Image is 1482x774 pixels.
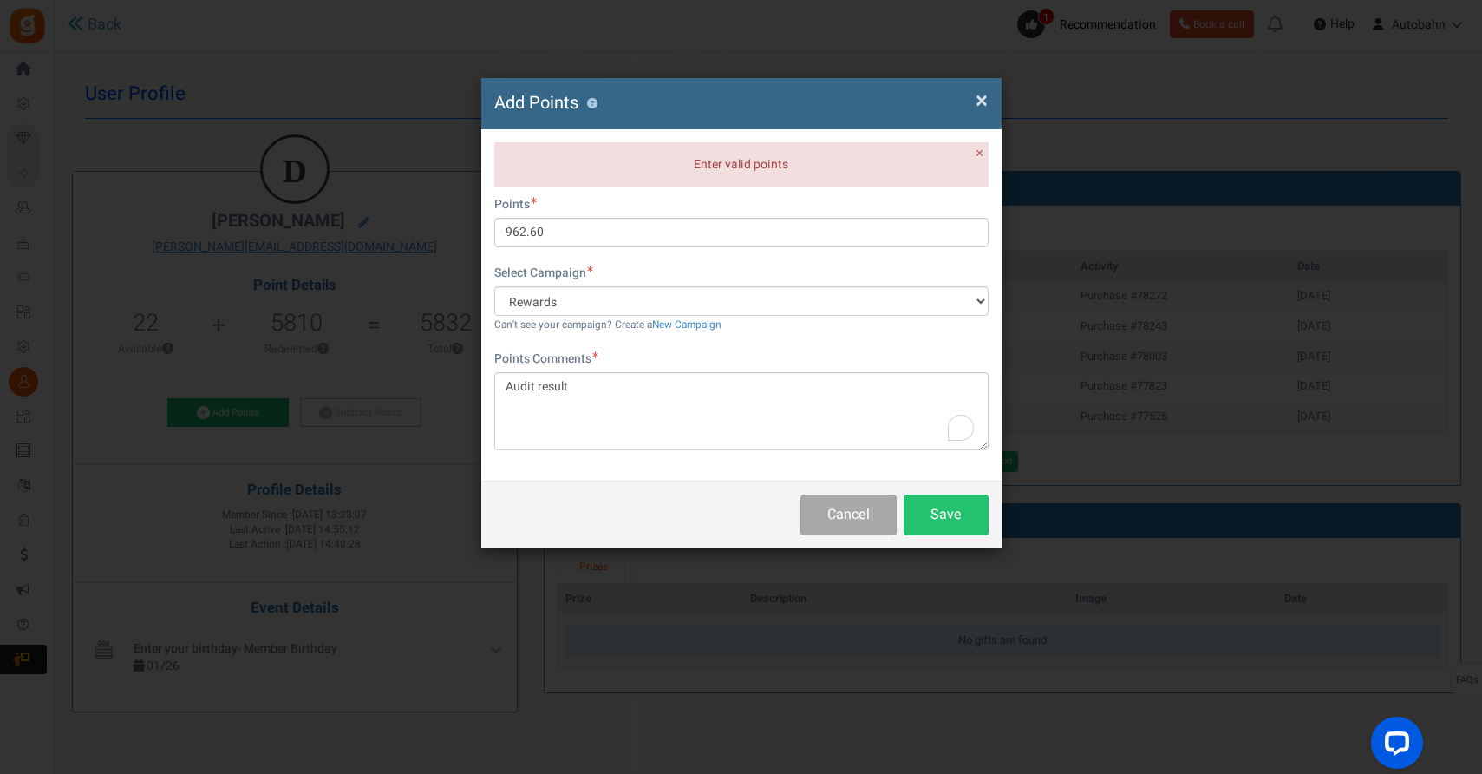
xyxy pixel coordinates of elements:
[976,84,988,117] span: ×
[587,98,598,109] button: ?
[904,495,989,535] button: Save
[494,351,598,368] label: Points Comments
[976,142,983,164] span: ×
[800,495,897,535] button: Cancel
[494,196,537,213] label: Points
[494,372,989,450] textarea: To enrich screen reader interactions, please activate Accessibility in Grammarly extension settings
[652,318,721,332] a: New Campaign
[494,142,989,187] div: Enter valid points
[494,318,721,332] small: Can't see your campaign? Create a
[494,265,593,282] label: Select Campaign
[494,90,578,115] span: Add Points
